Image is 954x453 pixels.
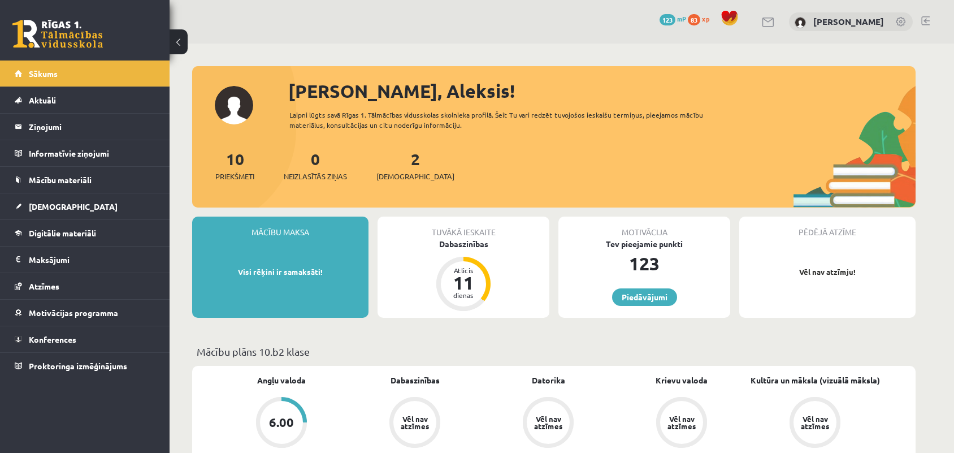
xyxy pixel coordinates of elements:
a: Proktoringa izmēģinājums [15,353,155,379]
div: Atlicis [446,267,480,274]
span: Sākums [29,68,58,79]
span: Konferences [29,334,76,344]
div: Pēdējā atzīme [739,217,916,238]
div: 123 [558,250,730,277]
span: xp [702,14,709,23]
div: Motivācija [558,217,730,238]
a: Motivācijas programma [15,300,155,326]
p: Mācību plāns 10.b2 klase [197,344,911,359]
a: 0Neizlasītās ziņas [284,149,347,182]
span: Priekšmeti [215,171,254,182]
div: Mācību maksa [192,217,368,238]
span: Aktuāli [29,95,56,105]
span: Motivācijas programma [29,308,118,318]
a: Dabaszinības Atlicis 11 dienas [378,238,549,313]
a: 2[DEMOGRAPHIC_DATA] [376,149,454,182]
div: 6.00 [269,416,294,429]
div: Vēl nav atzīmes [799,415,831,430]
a: 83 xp [688,14,715,23]
span: 83 [688,14,700,25]
div: 11 [446,274,480,292]
a: Piedāvājumi [612,288,677,306]
span: Digitālie materiāli [29,228,96,238]
a: [PERSON_NAME] [813,16,884,27]
a: Atzīmes [15,273,155,299]
a: Kultūra un māksla (vizuālā māksla) [751,374,880,386]
p: Vēl nav atzīmju! [745,266,910,278]
span: Mācību materiāli [29,175,92,185]
div: [PERSON_NAME], Aleksis! [288,77,916,105]
a: Vēl nav atzīmes [615,397,748,450]
a: Aktuāli [15,87,155,113]
div: dienas [446,292,480,299]
a: 10Priekšmeti [215,149,254,182]
div: Vēl nav atzīmes [399,415,431,430]
a: Krievu valoda [656,374,708,386]
a: Mācību materiāli [15,167,155,193]
a: Ziņojumi [15,114,155,140]
a: Angļu valoda [257,374,306,386]
p: Visi rēķini ir samaksāti! [198,266,363,278]
a: Dabaszinības [391,374,440,386]
legend: Maksājumi [29,247,155,273]
a: Datorika [532,374,565,386]
a: [DEMOGRAPHIC_DATA] [15,193,155,219]
a: Vēl nav atzīmes [348,397,482,450]
div: Vēl nav atzīmes [532,415,564,430]
a: Vēl nav atzīmes [482,397,615,450]
span: 123 [660,14,675,25]
legend: Ziņojumi [29,114,155,140]
a: Digitālie materiāli [15,220,155,246]
span: Atzīmes [29,281,59,291]
a: Konferences [15,326,155,352]
span: Neizlasītās ziņas [284,171,347,182]
a: 6.00 [215,397,348,450]
a: Maksājumi [15,247,155,273]
div: Tev pieejamie punkti [558,238,730,250]
a: Vēl nav atzīmes [748,397,882,450]
legend: Informatīvie ziņojumi [29,140,155,166]
span: mP [677,14,686,23]
a: Rīgas 1. Tālmācības vidusskola [12,20,103,48]
img: Aleksis Vītols [795,17,806,28]
div: Laipni lūgts savā Rīgas 1. Tālmācības vidusskolas skolnieka profilā. Šeit Tu vari redzēt tuvojošo... [289,110,723,130]
div: Dabaszinības [378,238,549,250]
span: [DEMOGRAPHIC_DATA] [29,201,118,212]
a: Sākums [15,61,155,87]
div: Vēl nav atzīmes [666,415,697,430]
span: [DEMOGRAPHIC_DATA] [376,171,454,182]
a: Informatīvie ziņojumi [15,140,155,166]
div: Tuvākā ieskaite [378,217,549,238]
span: Proktoringa izmēģinājums [29,361,127,371]
a: 123 mP [660,14,686,23]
